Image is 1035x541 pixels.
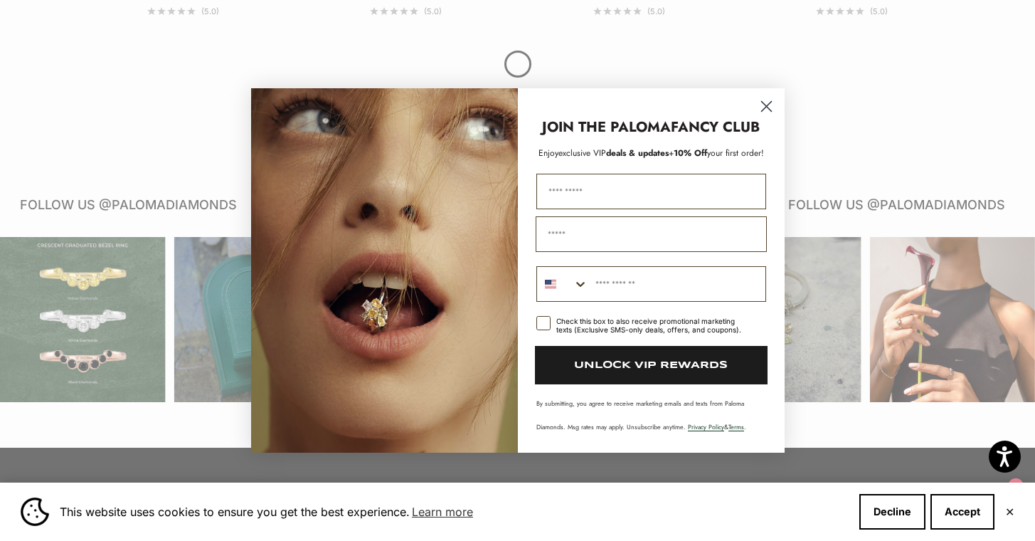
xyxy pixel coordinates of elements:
a: Learn more [410,501,475,522]
img: Loading... [251,88,518,453]
span: & . [688,422,746,431]
input: Email [536,216,767,252]
span: + your first order! [669,147,764,159]
span: 10% Off [674,147,707,159]
input: First Name [536,174,766,209]
a: Terms [728,422,744,431]
button: Accept [930,494,994,530]
button: Decline [859,494,925,530]
a: Privacy Policy [688,422,724,431]
div: Check this box to also receive promotional marketing texts (Exclusive SMS-only deals, offers, and... [556,317,749,334]
button: Search Countries [537,267,588,301]
button: Close dialog [754,94,779,119]
button: UNLOCK VIP REWARDS [535,346,768,384]
span: exclusive VIP [558,147,606,159]
span: This website uses cookies to ensure you get the best experience. [60,501,848,522]
button: Close [1005,508,1014,516]
span: Enjoy [538,147,558,159]
strong: JOIN THE PALOMA [542,117,671,137]
img: United States [545,278,556,290]
input: Phone Number [588,267,765,301]
span: deals & updates [558,147,669,159]
img: Cookie banner [21,498,49,526]
strong: FANCY CLUB [671,117,760,137]
p: By submitting, you agree to receive marketing emails and texts from Paloma Diamonds. Msg rates ma... [536,399,766,431]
